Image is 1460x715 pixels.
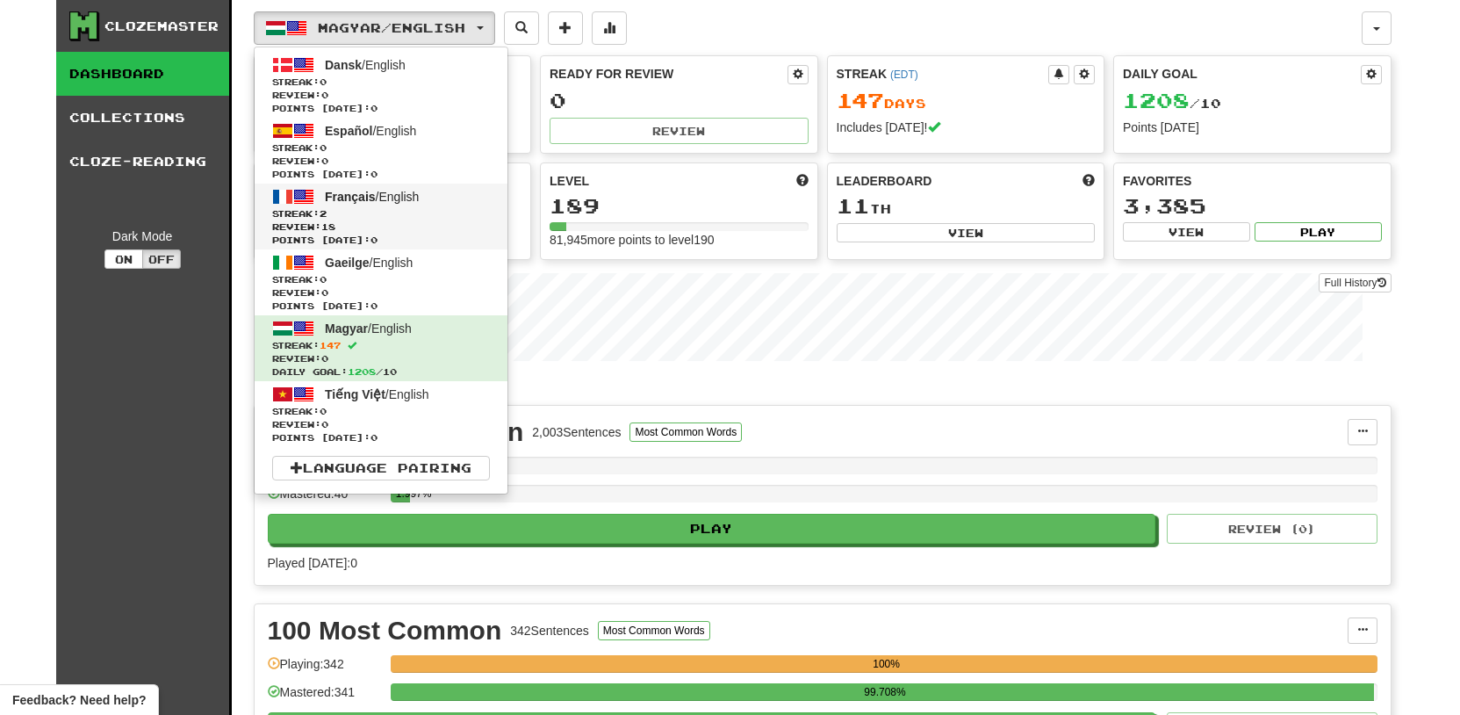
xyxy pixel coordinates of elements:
span: Leaderboard [837,172,932,190]
div: Day s [837,90,1096,112]
span: 0 [320,274,327,285]
div: Playing: 342 [268,655,382,684]
span: Français [325,190,376,204]
span: Points [DATE]: 0 [272,234,490,247]
div: 0 [550,90,809,112]
span: / English [325,256,413,270]
a: Cloze-Reading [56,140,229,184]
div: Dark Mode [69,227,216,245]
span: 147 [320,340,341,350]
span: Open feedback widget [12,691,146,709]
button: More stats [592,11,627,45]
div: 81,945 more points to level 190 [550,231,809,249]
span: 1208 [1123,88,1190,112]
button: Play [268,514,1156,544]
span: 0 [320,406,327,416]
span: / English [325,387,429,401]
span: Review: 0 [272,352,490,365]
span: / 10 [1123,96,1221,111]
a: Collections [56,96,229,140]
span: Points [DATE]: 0 [272,102,490,115]
span: Played [DATE]: 0 [268,556,357,570]
button: Most Common Words [598,621,710,640]
p: In Progress [254,379,1392,396]
span: 0 [320,76,327,87]
div: Streak [837,65,1049,83]
div: 342 Sentences [510,622,589,639]
span: / English [325,321,412,336]
span: Points [DATE]: 0 [272,168,490,181]
a: Language Pairing [272,456,490,480]
div: 100 Most Common [268,617,502,644]
span: Streak: [272,76,490,89]
button: View [1123,222,1250,242]
span: Score more points to level up [796,172,809,190]
button: Play [1255,222,1382,242]
button: On [104,249,143,269]
button: Magyar/English [254,11,495,45]
span: 147 [837,88,884,112]
span: 2 [320,208,327,219]
div: Favorites [1123,172,1382,190]
span: / English [325,124,416,138]
span: Points [DATE]: 0 [272,431,490,444]
span: Level [550,172,589,190]
a: Magyar/EnglishStreak:147 Review:0Daily Goal:1208/10 [255,315,507,381]
button: Off [142,249,181,269]
span: This week in points, UTC [1082,172,1095,190]
div: 2,003 Sentences [532,423,621,441]
div: 100% [396,655,1377,673]
span: Streak: [272,273,490,286]
button: View [837,223,1096,242]
button: Most Common Words [629,422,742,442]
span: 0 [320,142,327,153]
button: Review (0) [1167,514,1377,544]
a: Español/EnglishStreak:0 Review:0Points [DATE]:0 [255,118,507,184]
div: Includes [DATE]! [837,119,1096,136]
span: Daily Goal: / 10 [272,365,490,379]
span: 1208 [348,366,376,377]
div: Daily Goal [1123,65,1361,84]
span: Review: 0 [272,286,490,300]
a: Français/EnglishStreak:2 Review:18Points [DATE]:0 [255,184,507,249]
span: / English [325,58,406,72]
div: Clozemaster [104,18,219,35]
span: Streak: [272,405,490,418]
span: Streak: [272,141,490,155]
a: Tiếng Việt/EnglishStreak:0 Review:0Points [DATE]:0 [255,381,507,447]
div: 3,385 [1123,195,1382,217]
a: Full History [1319,273,1391,292]
button: Review [550,118,809,144]
button: Search sentences [504,11,539,45]
div: 99.708% [396,683,1374,701]
div: 189 [550,195,809,217]
span: Gaeilge [325,256,370,270]
span: Review: 0 [272,155,490,168]
a: Gaeilge/EnglishStreak:0 Review:0Points [DATE]:0 [255,249,507,315]
a: Dashboard [56,52,229,96]
span: Review: 0 [272,89,490,102]
div: Mastered: 341 [268,683,382,712]
span: 11 [837,193,870,218]
a: (EDT) [890,69,918,81]
span: Español [325,124,372,138]
span: Tiếng Việt [325,387,385,401]
span: Magyar [325,321,368,336]
span: Dansk [325,58,362,72]
div: Ready for Review [550,65,788,83]
div: Points [DATE] [1123,119,1382,136]
div: Mastered: 40 [268,485,382,514]
span: Review: 18 [272,220,490,234]
div: th [837,195,1096,218]
button: Add sentence to collection [548,11,583,45]
span: Streak: [272,339,490,352]
span: Review: 0 [272,418,490,431]
span: Points [DATE]: 0 [272,300,490,313]
a: Dansk/EnglishStreak:0 Review:0Points [DATE]:0 [255,52,507,118]
span: / English [325,190,419,204]
span: Streak: [272,207,490,220]
span: Magyar / English [318,20,465,35]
